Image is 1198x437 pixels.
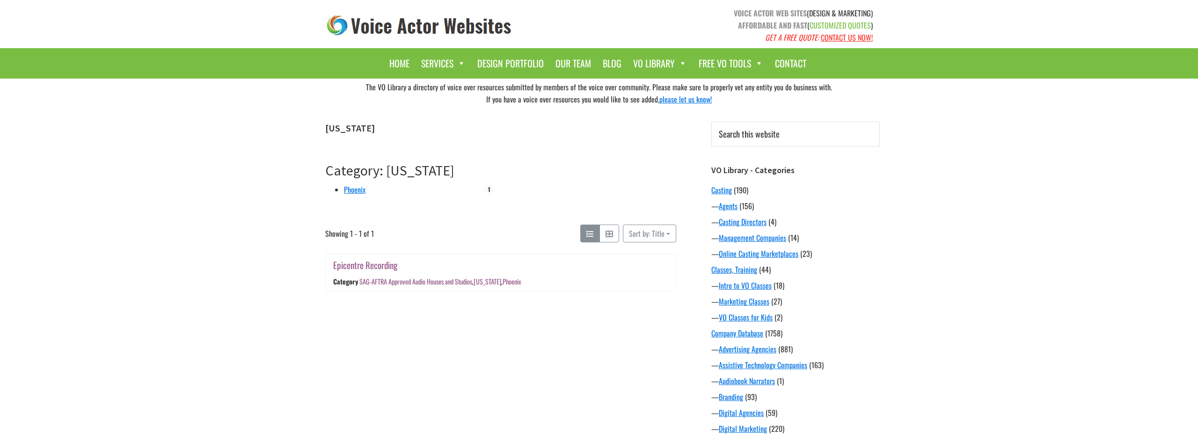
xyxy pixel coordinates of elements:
span: (881) [778,343,793,355]
span: (190) [734,184,748,196]
span: (23) [800,248,812,259]
div: — [711,296,880,307]
a: VO Library [628,53,692,74]
a: Phoenix [503,277,521,287]
div: — [711,200,880,211]
a: Casting Directors [719,216,767,227]
div: The VO Library a directory of voice over resources submitted by members of the voice over communi... [318,79,880,108]
span: (2) [774,312,782,323]
a: Services [416,53,470,74]
a: Epicentre Recording [333,258,397,272]
div: — [711,280,880,291]
a: Casting [711,184,732,196]
a: Branding [719,391,743,402]
a: Online Casting Marketplaces [719,248,798,259]
input: Search this website [711,122,880,146]
span: (1) [777,375,784,386]
div: — [711,359,880,371]
span: (156) [739,200,754,211]
div: — [711,343,880,355]
button: Sort by: Title [623,225,676,242]
strong: AFFORDABLE AND FAST [738,20,807,31]
a: Home [385,53,414,74]
a: Intro to VO Classes [719,280,772,291]
div: — [711,423,880,434]
span: (14) [788,232,799,243]
a: Advertising Agencies [719,343,776,355]
span: (18) [774,280,784,291]
span: (1758) [765,328,782,339]
a: Agents [719,200,738,211]
article: Category: Arizona [325,162,676,306]
strong: VOICE ACTOR WEB SITES [734,7,807,19]
a: CONTACT US NOW! [821,32,873,43]
div: , , [359,277,521,287]
div: — [711,216,880,227]
span: (59) [766,407,777,418]
a: Digital Agencies [719,407,764,418]
span: (93) [745,391,757,402]
a: please let us know! [659,94,712,105]
p: (DESIGN & MARKETING) ( ) [606,7,873,44]
span: 1 [485,185,494,194]
a: Company Database [711,328,763,339]
div: — [711,232,880,243]
span: Showing 1 - 1 of 1 [325,225,374,242]
h3: VO Library - Categories [711,165,880,175]
div: — [711,312,880,323]
span: (220) [769,423,784,434]
a: Design Portfolio [473,53,548,74]
a: Contact [770,53,811,74]
div: — [711,375,880,386]
a: Phoenix [344,184,365,195]
a: Our Team [551,53,596,74]
a: Assistive Technology Companies [719,359,807,371]
span: (27) [771,296,782,307]
img: voice_actor_websites_logo [325,13,513,38]
span: (163) [809,359,824,371]
a: [US_STATE] [474,277,501,287]
span: (44) [759,264,771,275]
a: Classes, Training [711,264,757,275]
div: Category [333,277,358,287]
span: (4) [768,216,776,227]
a: Category: [US_STATE] [325,161,454,179]
a: Audiobook Narrators [719,375,775,386]
a: Digital Marketing [719,423,767,434]
h1: [US_STATE] [325,123,676,134]
a: SAG-AFTRA Approved Audio Houses and Studios [359,277,472,287]
a: Marketing Classes [719,296,769,307]
div: — [711,248,880,259]
a: Blog [598,53,626,74]
a: Free VO Tools [694,53,768,74]
a: VO Classes for Kids [719,312,773,323]
div: — [711,407,880,418]
div: — [711,391,880,402]
span: CUSTOMIZED QUOTES [810,20,871,31]
a: Management Companies [719,232,786,243]
em: GET A FREE QUOTE: [765,32,819,43]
